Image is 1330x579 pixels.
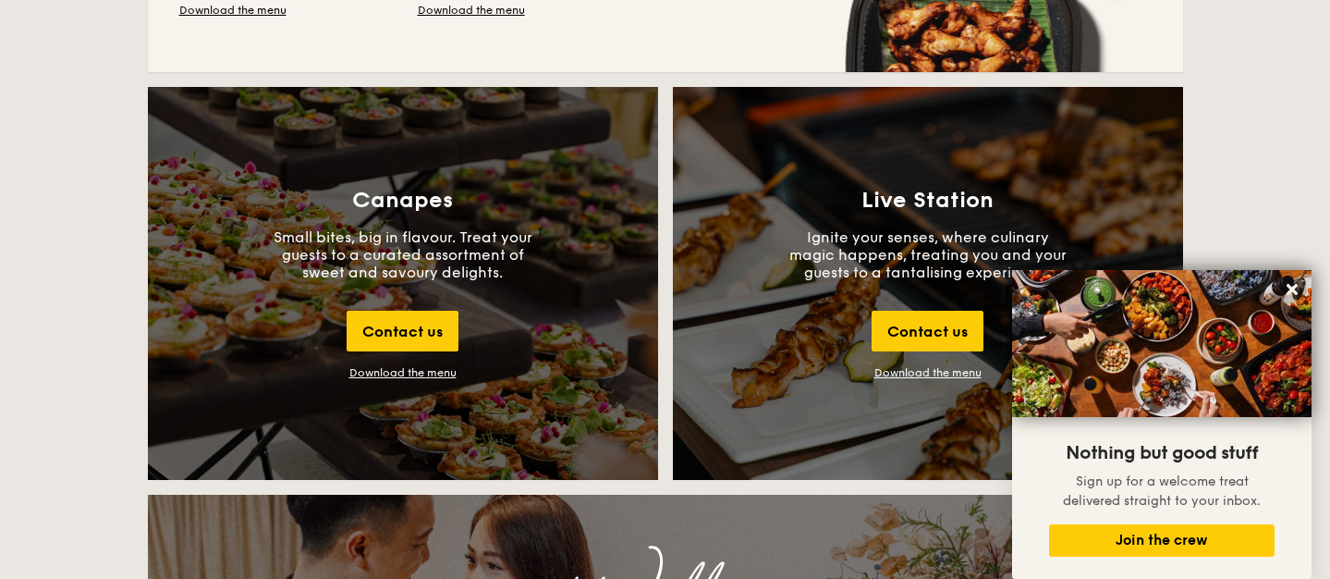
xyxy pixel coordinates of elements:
[789,228,1067,281] p: Ignite your senses, where culinary magic happens, treating you and your guests to a tantalising e...
[1012,270,1312,417] img: DSC07876-Edit02-Large.jpeg
[409,3,534,18] a: Download the menu
[347,311,458,351] div: Contact us
[872,311,983,351] div: Contact us
[874,366,982,379] a: Download the menu
[1063,474,1261,509] span: Sign up for a welcome treat delivered straight to your inbox.
[170,3,296,18] a: Download the menu
[352,188,453,214] h3: Canapes
[264,228,542,281] p: Small bites, big in flavour. Treat your guests to a curated assortment of sweet and savoury delig...
[1049,524,1275,557] button: Join the crew
[1277,275,1307,304] button: Close
[1066,442,1258,464] span: Nothing but good stuff
[349,366,457,379] div: Download the menu
[861,188,994,214] h3: Live Station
